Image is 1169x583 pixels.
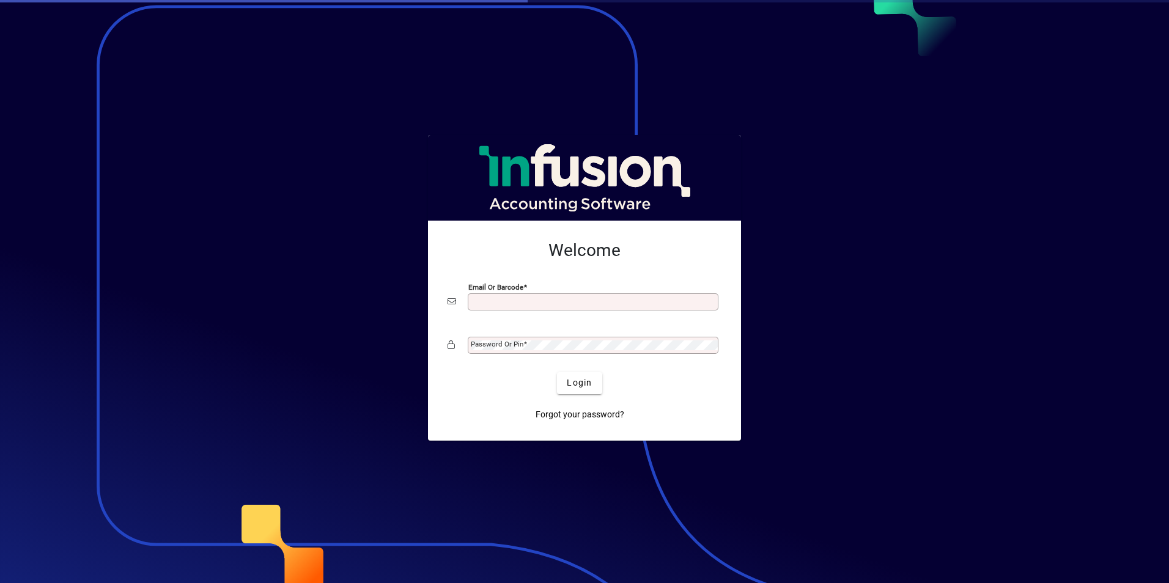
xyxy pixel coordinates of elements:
span: Login [567,376,592,389]
mat-label: Email or Barcode [468,282,523,291]
h2: Welcome [448,240,721,261]
button: Login [557,372,602,394]
span: Forgot your password? [536,408,624,421]
a: Forgot your password? [531,404,629,426]
mat-label: Password or Pin [471,340,523,348]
